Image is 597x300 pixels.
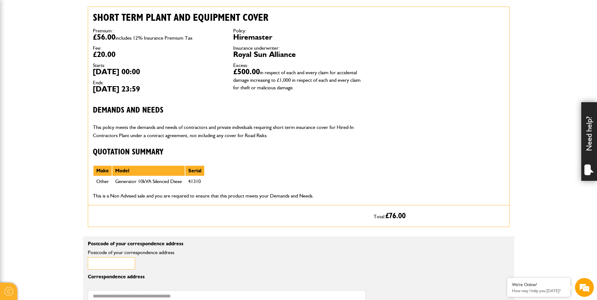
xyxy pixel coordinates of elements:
h3: Quotation Summary [93,147,364,157]
td: 41310 [185,176,205,187]
dd: Royal Sun Alliance [233,51,364,58]
dd: £56.00 [93,33,224,41]
dt: Premium:: [93,28,224,33]
span: 76.00 [389,212,406,220]
input: Enter your phone number [8,95,115,109]
dt: Fee: [93,46,224,51]
p: This policy meets the demands and needs of contractors and private individuals requiring short te... [93,123,364,139]
th: Make [93,165,112,176]
img: d_20077148190_company_1631870298795_20077148190 [11,35,26,44]
div: Minimize live chat window [103,3,118,18]
dt: Ends: [93,80,224,85]
h2: Short term plant and equipment cover [93,12,364,24]
label: Postcode of your correspondence address [88,250,184,255]
p: Total: [374,210,504,222]
th: Serial [185,165,205,176]
dd: Hiremaster [233,33,364,41]
div: We're Online! [512,282,566,287]
td: Generator 10kVA Silenced Diese [112,176,185,187]
dd: £500.00 [233,68,364,91]
textarea: Type your message and hit 'Enter' [8,114,115,188]
h3: Demands and needs [93,106,364,115]
p: How may I help you today? [512,288,566,293]
td: Other [93,176,112,187]
dt: Excess: [233,63,364,68]
span: includes 12% Insurance Premium Tax [115,35,193,41]
dd: [DATE] 23:59 [93,85,224,93]
dd: [DATE] 00:00 [93,68,224,75]
dt: Policy: [233,28,364,33]
div: Chat with us now [33,35,106,43]
p: Postcode of your correspondence address [88,241,366,246]
dd: £20.00 [93,51,224,58]
dt: Insurance underwriter: [233,46,364,51]
dt: Starts: [93,63,224,68]
span: £ [386,212,406,220]
p: This is a Non Advised sale and you are required to ensure that this product meets your Demands an... [93,192,364,200]
input: Enter your email address [8,77,115,91]
th: Model [112,165,185,176]
input: Enter your last name [8,58,115,72]
span: in respect of each and every claim for accidental damage increasing to £1,000 in respect of each ... [233,69,361,91]
p: Correspondence address [88,274,366,279]
div: Need help? [581,102,597,181]
em: Start Chat [86,194,114,202]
